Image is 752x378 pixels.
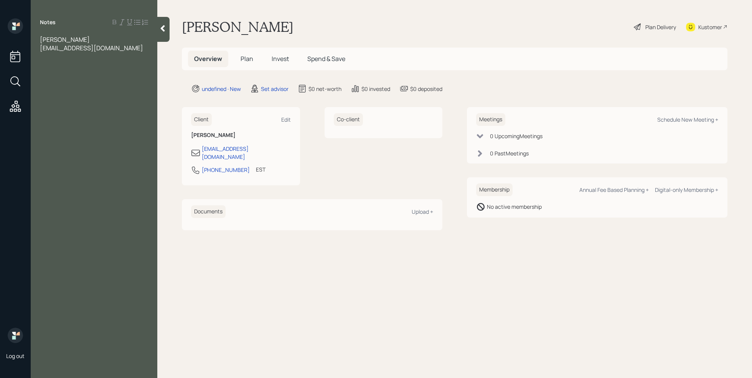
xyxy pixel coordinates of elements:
[8,328,23,343] img: retirable_logo.png
[579,186,649,193] div: Annual Fee Based Planning +
[308,85,341,93] div: $0 net-worth
[645,23,676,31] div: Plan Delivery
[6,352,25,360] div: Log out
[655,186,718,193] div: Digital-only Membership +
[476,183,513,196] h6: Membership
[40,18,56,26] label: Notes
[657,116,718,123] div: Schedule New Meeting +
[191,205,226,218] h6: Documents
[307,54,345,63] span: Spend & Save
[490,149,529,157] div: 0 Past Meeting s
[698,23,722,31] div: Kustomer
[412,208,433,215] div: Upload +
[40,44,143,52] span: [EMAIL_ADDRESS][DOMAIN_NAME]
[40,35,90,44] span: [PERSON_NAME]
[241,54,253,63] span: Plan
[202,85,241,93] div: undefined · New
[182,18,294,35] h1: [PERSON_NAME]
[202,145,291,161] div: [EMAIL_ADDRESS][DOMAIN_NAME]
[281,116,291,123] div: Edit
[361,85,390,93] div: $0 invested
[272,54,289,63] span: Invest
[490,132,543,140] div: 0 Upcoming Meeting s
[476,113,505,126] h6: Meetings
[487,203,542,211] div: No active membership
[191,132,291,139] h6: [PERSON_NAME]
[194,54,222,63] span: Overview
[410,85,442,93] div: $0 deposited
[202,166,250,174] div: [PHONE_NUMBER]
[334,113,363,126] h6: Co-client
[261,85,289,93] div: Set advisor
[191,113,212,126] h6: Client
[256,165,266,173] div: EST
